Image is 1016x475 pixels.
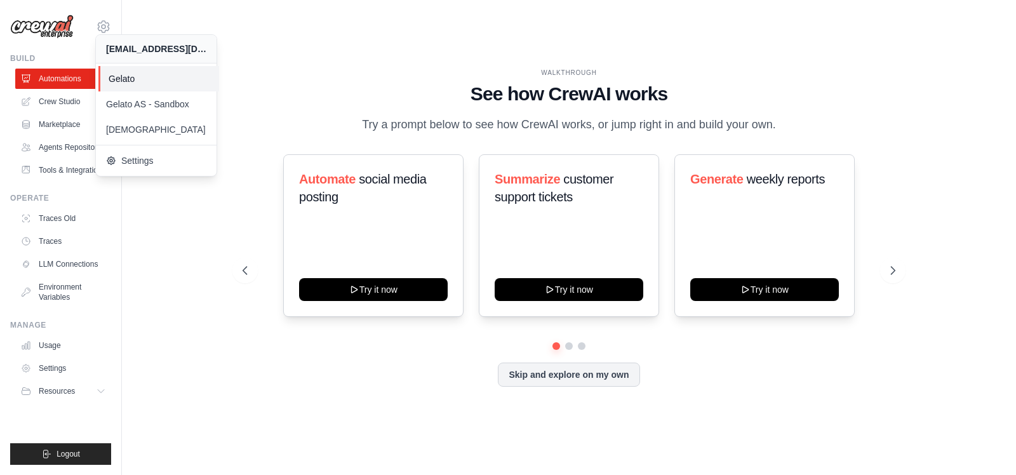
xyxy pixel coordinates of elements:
[10,15,74,39] img: Logo
[15,69,111,89] a: Automations
[690,278,839,301] button: Try it now
[498,363,639,387] button: Skip and explore on my own
[952,414,1016,475] iframe: Chat Widget
[299,172,356,186] span: Automate
[98,66,219,91] a: Gelato
[10,320,111,330] div: Manage
[495,278,643,301] button: Try it now
[15,277,111,307] a: Environment Variables
[243,83,895,105] h1: See how CrewAI works
[15,137,111,157] a: Agents Repository
[106,123,206,136] span: [DEMOGRAPHIC_DATA]
[15,91,111,112] a: Crew Studio
[299,278,448,301] button: Try it now
[96,91,217,117] a: Gelato AS - Sandbox
[15,160,111,180] a: Tools & Integrations
[15,231,111,251] a: Traces
[15,335,111,356] a: Usage
[106,43,206,55] div: [EMAIL_ADDRESS][DOMAIN_NAME]
[57,449,80,459] span: Logout
[243,68,895,77] div: WALKTHROUGH
[10,53,111,64] div: Build
[690,172,744,186] span: Generate
[15,114,111,135] a: Marketplace
[15,381,111,401] button: Resources
[96,117,217,142] a: [DEMOGRAPHIC_DATA]
[39,386,75,396] span: Resources
[299,172,427,204] span: social media posting
[747,172,825,186] span: weekly reports
[495,172,560,186] span: Summarize
[356,116,782,134] p: Try a prompt below to see how CrewAI works, or jump right in and build your own.
[96,148,217,173] a: Settings
[106,154,206,167] span: Settings
[109,72,209,85] span: Gelato
[15,358,111,378] a: Settings
[106,98,206,110] span: Gelato AS - Sandbox
[10,443,111,465] button: Logout
[15,254,111,274] a: LLM Connections
[15,208,111,229] a: Traces Old
[10,193,111,203] div: Operate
